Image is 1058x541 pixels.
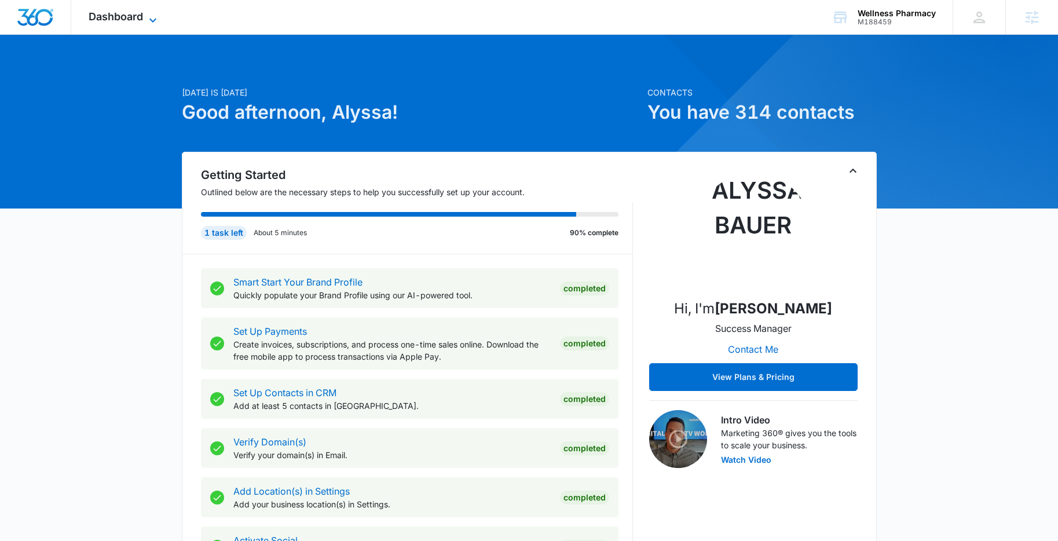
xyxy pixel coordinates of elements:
[647,86,877,98] p: Contacts
[233,338,551,363] p: Create invoices, subscriptions, and process one-time sales online. Download the free mobile app t...
[721,456,771,464] button: Watch Video
[721,427,858,451] p: Marketing 360® gives you the tools to scale your business.
[715,300,832,317] strong: [PERSON_NAME]
[858,18,936,26] div: account id
[19,19,28,28] img: logo_orange.svg
[182,98,640,126] h1: Good afternoon, Alyssa!
[560,337,609,350] div: Completed
[846,164,860,178] button: Toggle Collapse
[695,173,811,289] img: Alyssa Bauer
[233,436,306,448] a: Verify Domain(s)
[201,186,633,198] p: Outlined below are the necessary steps to help you successfully set up your account.
[254,228,307,238] p: About 5 minutes
[89,10,143,23] span: Dashboard
[44,68,104,76] div: Domain Overview
[647,98,877,126] h1: You have 314 contacts
[560,441,609,455] div: Completed
[201,166,633,184] h2: Getting Started
[560,282,609,295] div: Completed
[30,30,127,39] div: Domain: [DOMAIN_NAME]
[649,363,858,391] button: View Plans & Pricing
[201,226,247,240] div: 1 task left
[31,67,41,76] img: tab_domain_overview_orange.svg
[560,491,609,505] div: Completed
[233,485,350,497] a: Add Location(s) in Settings
[721,413,858,427] h3: Intro Video
[233,387,336,399] a: Set Up Contacts in CRM
[115,67,125,76] img: tab_keywords_by_traffic_grey.svg
[128,68,195,76] div: Keywords by Traffic
[233,326,307,337] a: Set Up Payments
[560,392,609,406] div: Completed
[19,30,28,39] img: website_grey.svg
[649,410,707,468] img: Intro Video
[233,498,551,510] p: Add your business location(s) in Settings.
[233,289,551,301] p: Quickly populate your Brand Profile using our AI-powered tool.
[674,298,832,319] p: Hi, I'm
[32,19,57,28] div: v 4.0.25
[233,400,551,412] p: Add at least 5 contacts in [GEOGRAPHIC_DATA].
[233,449,551,461] p: Verify your domain(s) in Email.
[570,228,618,238] p: 90% complete
[233,276,363,288] a: Smart Start Your Brand Profile
[715,321,792,335] p: Success Manager
[182,86,640,98] p: [DATE] is [DATE]
[716,335,790,363] button: Contact Me
[858,9,936,18] div: account name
